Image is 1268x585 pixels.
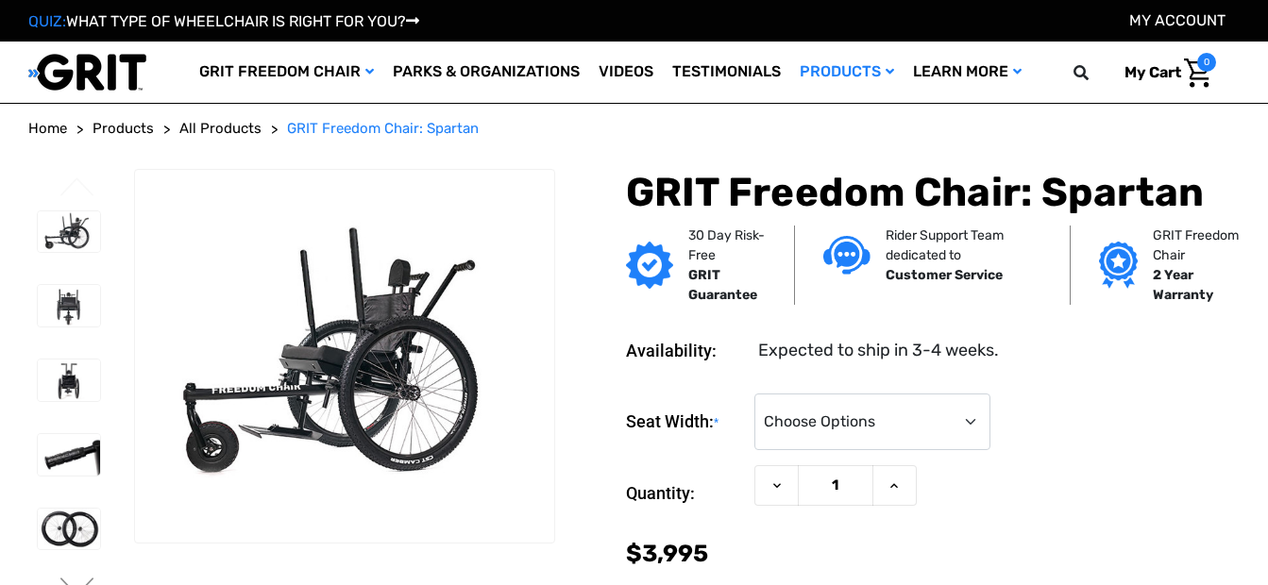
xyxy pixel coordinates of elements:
img: GRIT All-Terrain Wheelchair and Mobility Equipment [28,53,146,92]
span: $3,995 [626,540,708,567]
a: Testimonials [663,42,790,103]
span: GRIT Freedom Chair: Spartan [287,120,479,137]
span: Home [28,120,67,137]
a: QUIZ:WHAT TYPE OF WHEELCHAIR IS RIGHT FOR YOU? [28,12,419,30]
label: Quantity: [626,465,745,522]
a: GRIT Freedom Chair: Spartan [287,118,479,140]
img: Customer service [823,236,871,275]
strong: 2 Year Warranty [1153,267,1213,303]
a: Parks & Organizations [383,42,589,103]
a: Cart with 0 items [1110,53,1216,92]
a: GRIT Freedom Chair [190,42,383,103]
a: Products [790,42,904,103]
a: Videos [589,42,663,103]
a: All Products [179,118,262,140]
span: All Products [179,120,262,137]
img: Cart [1184,58,1211,88]
img: GRIT Freedom Chair: Spartan [135,216,554,495]
label: Seat Width: [626,393,745,451]
img: GRIT Guarantee [626,242,673,289]
strong: Customer Service [886,267,1003,283]
a: Learn More [904,42,1031,103]
strong: GRIT Guarantee [688,267,757,303]
img: GRIT Freedom Chair: Spartan [38,359,100,401]
a: Account [1129,11,1226,29]
img: Grit freedom [1099,242,1138,289]
p: GRIT Freedom Chair [1153,226,1246,265]
img: GRIT Freedom Chair: Spartan [38,509,100,549]
p: 30 Day Risk-Free [688,226,766,265]
nav: Breadcrumb [28,118,1240,140]
dd: Expected to ship in 3-4 weeks. [758,338,999,363]
a: Home [28,118,67,140]
button: Go to slide 4 of 4 [58,177,97,200]
a: Products [93,118,154,140]
span: My Cart [1124,63,1181,81]
h1: GRIT Freedom Chair: Spartan [626,169,1240,216]
img: GRIT Freedom Chair: Spartan [38,285,100,326]
dt: Availability: [626,338,745,363]
input: Search [1082,53,1110,92]
span: QUIZ: [28,12,66,30]
img: GRIT Freedom Chair: Spartan [38,434,100,476]
p: Rider Support Team dedicated to [886,226,1041,265]
img: GRIT Freedom Chair: Spartan [38,211,100,253]
span: Products [93,120,154,137]
span: 0 [1197,53,1216,72]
